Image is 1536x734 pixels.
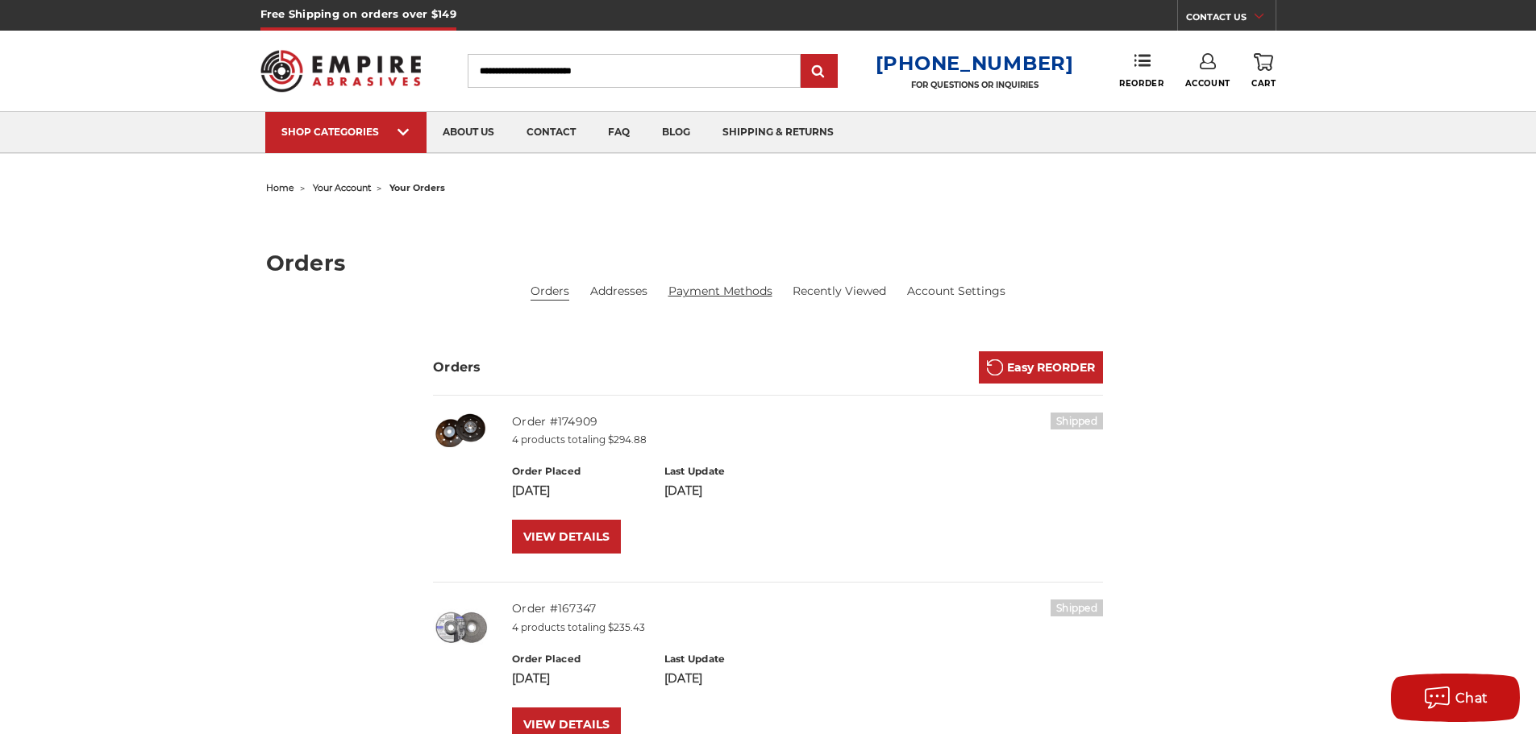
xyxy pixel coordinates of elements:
h6: Last Update [664,652,799,666]
a: [PHONE_NUMBER] [876,52,1074,75]
a: Recently Viewed [793,283,886,300]
h6: Shipped [1051,599,1103,616]
span: Cart [1251,78,1276,89]
span: [DATE] [664,483,702,498]
span: Account [1185,78,1230,89]
a: Order #167347 [512,601,596,616]
li: Orders [531,283,569,301]
img: Empire Abrasives [260,39,422,102]
a: Payment Methods [668,283,772,300]
a: your account [313,182,371,193]
h6: Order Placed [512,652,647,666]
a: blog [646,112,706,153]
a: about us [427,112,510,153]
span: Chat [1455,690,1488,706]
a: contact [510,112,592,153]
a: CONTACT US [1186,8,1276,31]
a: Cart [1251,53,1276,89]
a: home [266,182,294,193]
input: Submit [803,56,835,88]
span: Reorder [1119,78,1163,89]
img: 5" x 5/8"-11 resin fibre back up pad angle grinder [433,413,489,451]
h6: Last Update [664,464,799,479]
div: SHOP CATEGORIES [281,126,410,138]
a: Account Settings [907,283,1005,300]
h1: Orders [266,252,1271,274]
span: [DATE] [512,671,550,686]
p: 4 products totaling $235.43 [512,620,1103,635]
a: Easy REORDER [979,351,1103,384]
p: 4 products totaling $294.88 [512,433,1103,447]
button: Chat [1391,674,1520,722]
a: faq [592,112,646,153]
h6: Order Placed [512,464,647,479]
span: your orders [389,182,445,193]
a: Reorder [1119,53,1163,88]
a: VIEW DETAILS [512,520,621,554]
h6: Shipped [1051,413,1103,429]
span: [DATE] [664,671,702,686]
span: [DATE] [512,483,550,498]
a: Addresses [590,283,647,300]
a: Order #174909 [512,414,597,429]
img: 5 inch x 1/4 inch BHA grinding disc [433,599,489,656]
p: FOR QUESTIONS OR INQUIRIES [876,80,1074,90]
a: shipping & returns [706,112,850,153]
h3: Orders [433,358,481,377]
